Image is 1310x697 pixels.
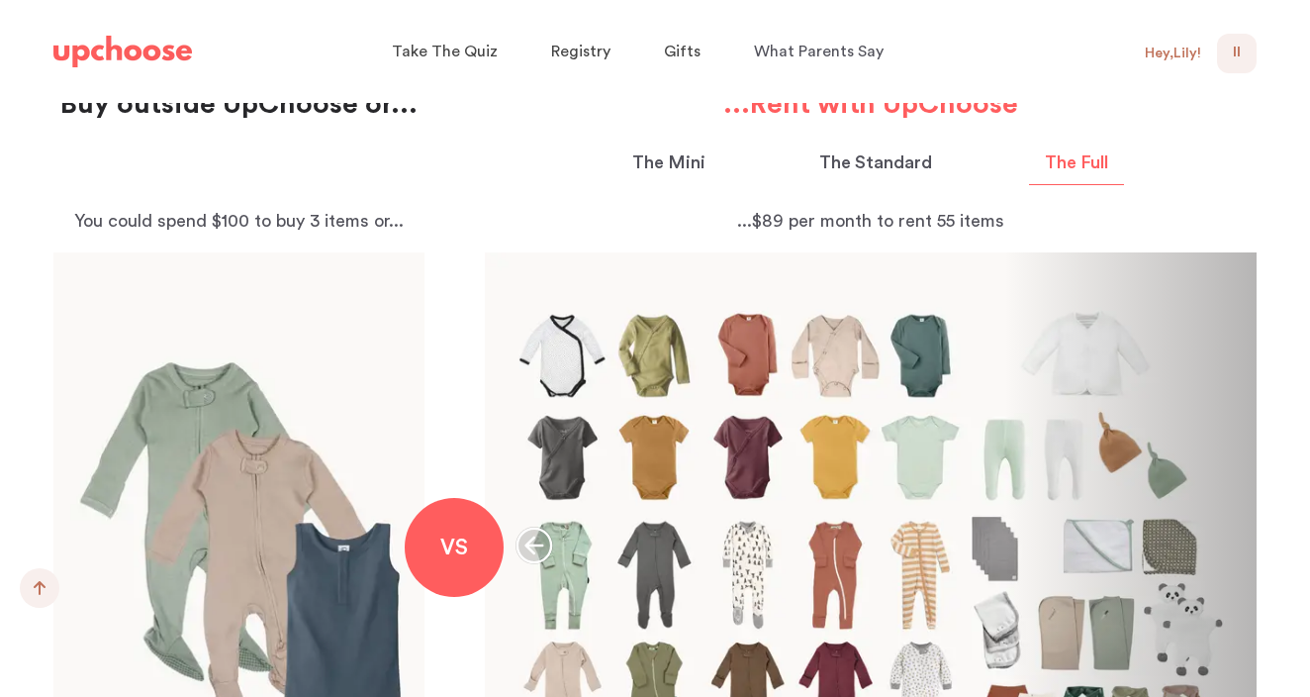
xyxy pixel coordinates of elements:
[1029,149,1124,185] button: The Full
[664,33,706,71] a: Gifts
[1233,42,1241,65] span: LL
[1045,149,1108,176] p: The Full
[484,207,1257,235] p: ...$89 per month to rent 55 items
[551,33,616,71] a: Registry
[53,32,192,72] a: UpChoose
[53,86,424,122] p: Buy outside UpChoose or...
[723,90,1018,118] strong: ...Rent with UpChoose
[754,33,889,71] a: What Parents Say
[664,44,701,59] span: Gifts
[819,149,932,176] p: The Standard
[616,149,721,185] button: The Mini
[1145,45,1201,62] div: Hey, Lily !
[53,207,424,235] p: You could spend $100 to buy 3 items or...
[551,44,610,59] span: Registry
[392,44,498,59] span: Take The Quiz
[632,149,705,176] p: The Mini
[392,33,504,71] a: Take The Quiz
[440,537,468,558] span: VS
[803,149,948,185] button: The Standard
[754,44,884,59] span: What Parents Say
[53,36,192,67] img: UpChoose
